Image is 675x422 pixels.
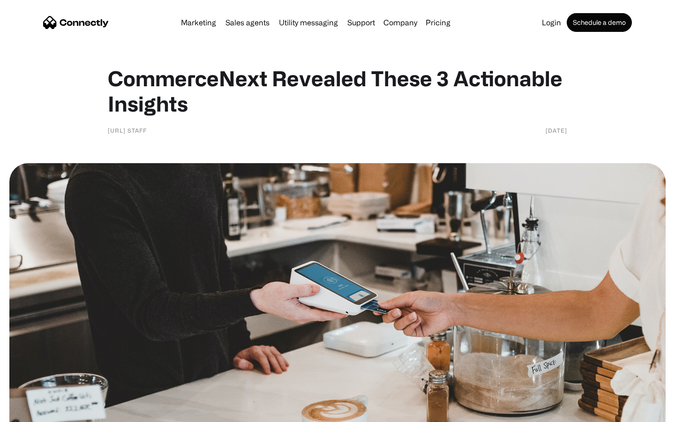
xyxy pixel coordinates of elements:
[9,406,56,419] aside: Language selected: English
[108,126,147,135] div: [URL] Staff
[177,19,220,26] a: Marketing
[422,19,454,26] a: Pricing
[567,13,632,32] a: Schedule a demo
[344,19,379,26] a: Support
[222,19,273,26] a: Sales agents
[108,66,567,116] h1: CommerceNext Revealed These 3 Actionable Insights
[546,126,567,135] div: [DATE]
[383,16,417,29] div: Company
[19,406,56,419] ul: Language list
[538,19,565,26] a: Login
[275,19,342,26] a: Utility messaging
